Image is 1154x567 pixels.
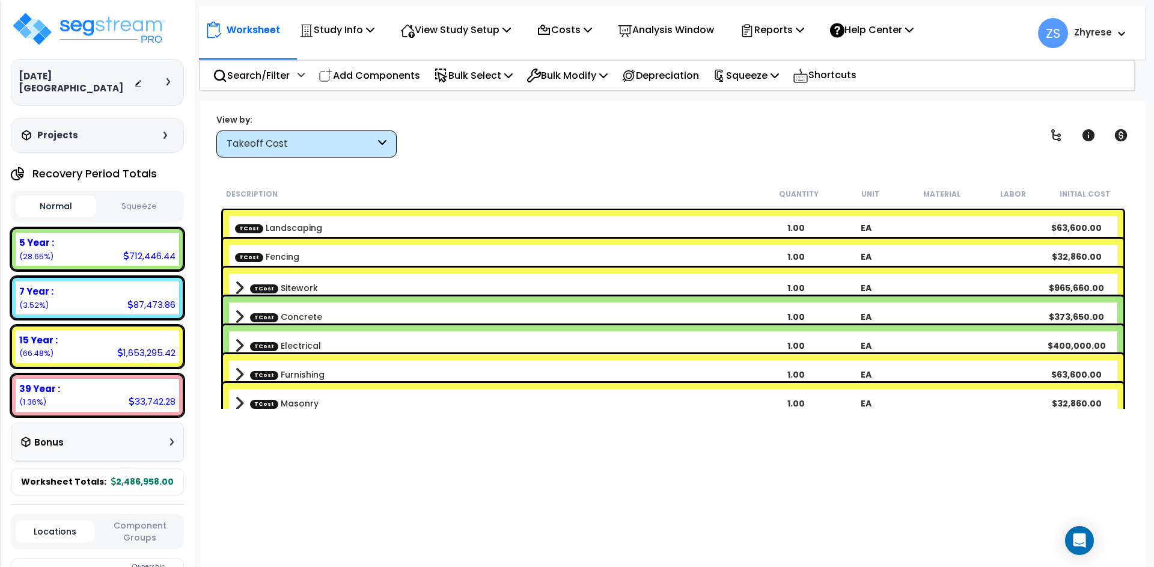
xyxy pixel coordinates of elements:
[400,22,511,38] p: View Study Setup
[761,311,831,323] div: 1.00
[19,70,134,94] h3: [DATE] [GEOGRAPHIC_DATA]
[761,282,831,294] div: 1.00
[830,22,914,38] p: Help Center
[1060,189,1110,199] small: Initial Cost
[19,285,53,298] b: 7 Year :
[1074,26,1112,38] b: Zhyrese
[19,334,58,346] b: 15 Year :
[250,313,278,322] span: TCost
[831,282,902,294] div: EA
[250,399,278,408] span: TCost
[831,251,902,263] div: EA
[250,397,319,409] a: Custom Item
[923,189,960,199] small: Material
[713,67,779,84] p: Squeeze
[250,340,321,352] a: Custom Item
[779,189,819,199] small: Quantity
[235,253,263,262] span: TCost
[1042,340,1112,352] div: $400,000.00
[235,224,263,233] span: TCost
[250,369,325,381] a: Custom Item
[32,168,157,180] h4: Recovery Period Totals
[1042,397,1112,409] div: $32,860.00
[537,22,592,38] p: Costs
[19,348,53,358] small: 66.47862247774188%
[861,189,879,199] small: Unit
[831,397,902,409] div: EA
[19,382,60,395] b: 39 Year :
[1042,369,1112,381] div: $63,600.00
[786,61,863,90] div: Shortcuts
[250,370,278,379] span: TCost
[216,114,397,126] div: View by:
[1038,18,1068,48] span: ZS
[213,67,290,84] p: Search/Filter
[761,369,831,381] div: 1.00
[129,395,176,408] div: 33,742.28
[235,251,299,263] a: Custom Item
[621,67,699,84] p: Depreciation
[434,67,513,84] p: Bulk Select
[250,342,278,351] span: TCost
[16,195,96,217] button: Normal
[1065,526,1094,555] div: Open Intercom Messenger
[618,22,714,38] p: Analysis Window
[99,196,180,217] button: Squeeze
[19,300,49,310] small: 3.5173034687357005%
[227,22,280,38] p: Worksheet
[740,22,804,38] p: Reports
[250,311,322,323] a: Custom Item
[831,311,902,323] div: EA
[761,222,831,234] div: 1.00
[761,397,831,409] div: 1.00
[16,521,94,542] button: Locations
[19,397,46,407] small: 1.356769193528801%
[615,61,706,90] div: Depreciation
[250,282,318,294] a: Custom Item
[299,22,374,38] p: Study Info
[235,222,322,234] a: Custom Item
[831,369,902,381] div: EA
[312,61,427,90] div: Add Components
[37,129,78,141] h3: Projects
[123,250,176,262] div: 712,446.44
[1042,251,1112,263] div: $32,860.00
[1042,311,1112,323] div: $373,650.00
[127,298,176,311] div: 87,473.86
[319,67,420,84] p: Add Components
[34,438,64,448] h3: Bonus
[226,189,278,199] small: Description
[117,346,176,359] div: 1,653,295.42
[1042,282,1112,294] div: $965,660.00
[19,251,53,262] small: 28.647304859993614%
[1042,222,1112,234] div: $63,600.00
[227,137,375,151] div: Takeoff Cost
[11,11,167,47] img: logo_pro_r.png
[19,236,54,249] b: 5 Year :
[250,284,278,293] span: TCost
[21,476,106,488] span: Worksheet Totals:
[100,519,179,544] button: Component Groups
[527,67,608,84] p: Bulk Modify
[831,340,902,352] div: EA
[1000,189,1026,199] small: Labor
[793,67,856,84] p: Shortcuts
[111,476,174,488] b: 2,486,958.00
[761,251,831,263] div: 1.00
[761,340,831,352] div: 1.00
[831,222,902,234] div: EA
